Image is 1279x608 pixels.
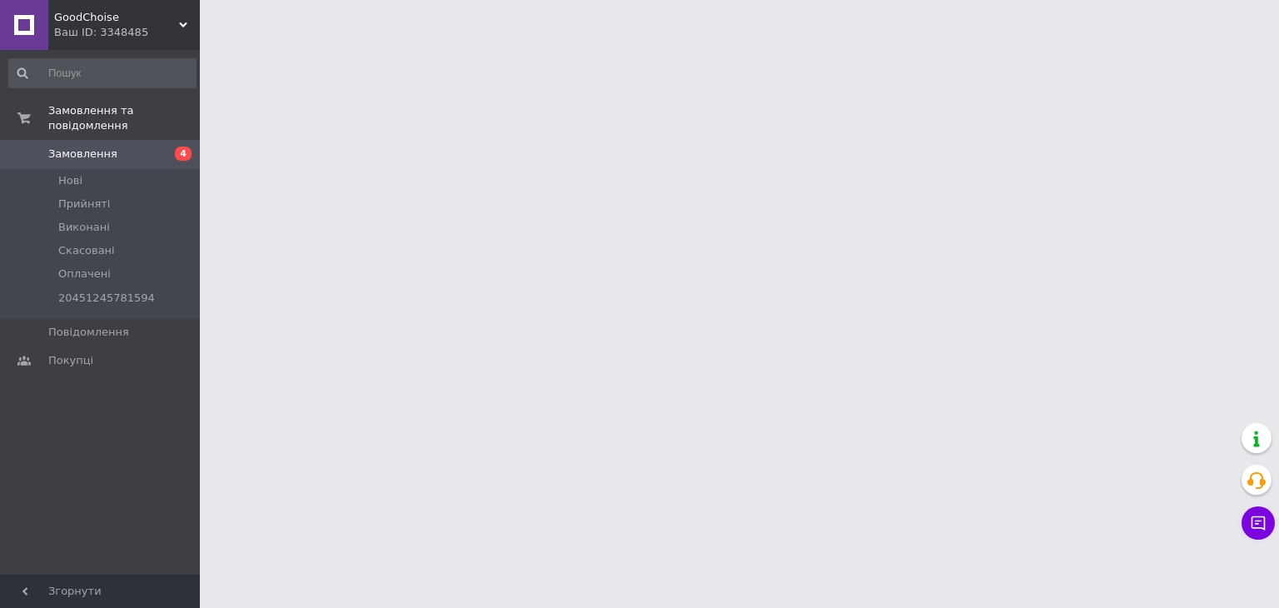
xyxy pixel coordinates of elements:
[54,25,200,40] div: Ваш ID: 3348485
[58,243,115,258] span: Скасовані
[58,267,111,282] span: Оплачені
[1242,506,1275,540] button: Чат з покупцем
[175,147,192,161] span: 4
[58,291,155,306] span: 20451245781594
[48,147,117,162] span: Замовлення
[54,10,179,25] span: GoodChoise
[58,220,110,235] span: Виконані
[48,353,93,368] span: Покупці
[48,325,129,340] span: Повідомлення
[8,58,197,88] input: Пошук
[58,197,110,212] span: Прийняті
[58,173,82,188] span: Нові
[48,103,200,133] span: Замовлення та повідомлення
